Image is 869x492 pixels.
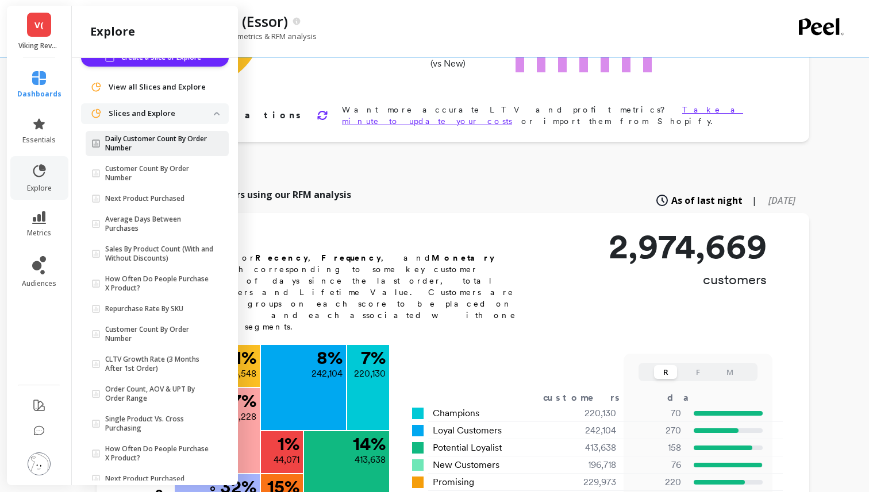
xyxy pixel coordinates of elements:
[361,348,386,367] p: 7 %
[433,424,502,437] span: Loyal Customers
[27,184,52,193] span: explore
[222,410,256,424] p: 202,228
[105,325,214,343] p: Customer Count By Order Number
[105,414,214,433] p: Single Product Vs. Cross Purchasing
[630,458,681,472] p: 76
[232,392,256,410] p: 7 %
[609,270,767,289] p: customers
[105,355,214,373] p: CLTV Growth Rate (3 Months After 1st Order)
[274,453,299,467] p: 44,071
[548,458,630,472] div: 196,718
[22,279,56,288] span: audiences
[768,194,795,207] span: [DATE]
[671,193,743,207] span: As of last night
[548,424,630,437] div: 242,104
[139,229,530,247] h2: RFM Segments
[609,229,767,264] p: 2,974,669
[214,112,220,115] img: down caret icon
[317,348,343,367] p: 8 %
[22,135,56,145] span: essentials
[667,391,714,405] div: days
[34,18,44,32] span: V(
[548,406,630,420] div: 220,130
[105,304,183,313] p: Repurchase Rate By SKU
[433,475,474,489] span: Promising
[630,475,681,489] p: 220
[109,108,214,119] p: Slices and Explore
[234,348,256,367] p: 1 %
[105,134,214,153] p: Daily Customer Count By Order Number
[630,441,681,455] p: 158
[353,435,386,453] p: 14 %
[255,253,308,262] b: Recency
[321,253,381,262] b: Frequency
[355,453,386,467] p: 413,638
[278,435,299,453] p: 1 %
[354,367,386,381] p: 220,130
[752,193,757,207] span: |
[686,365,709,379] button: F
[105,164,214,183] p: Customer Count By Order Number
[342,104,772,127] p: Want more accurate LTV and profit metrics? or import them from Shopify.
[630,424,681,437] p: 270
[18,41,60,51] p: Viking Revolution (Essor)
[27,228,51,238] span: metrics
[105,444,214,463] p: How Often Do People Purchase X Product?
[228,367,256,381] p: 26,548
[28,452,51,475] img: profile picture
[90,108,102,119] img: navigation item icon
[139,252,530,332] p: RFM stands for , , and , each corresponding to some key customer trait: number of days since the ...
[105,385,214,403] p: Order Count, AOV & UPT By Order Range
[433,406,479,420] span: Champions
[548,441,630,455] div: 413,638
[543,391,636,405] div: customers
[17,90,61,99] span: dashboards
[105,215,214,233] p: Average Days Between Purchases
[90,82,102,93] img: navigation item icon
[105,245,214,263] p: Sales By Product Count (With and Without Discounts)
[630,406,681,420] p: 70
[433,441,502,455] span: Potential Loyalist
[105,274,214,293] p: How Often Do People Purchase X Product?
[109,82,206,93] span: View all Slices and Explore
[548,475,630,489] div: 229,973
[654,365,677,379] button: R
[90,24,135,40] h2: explore
[312,367,343,381] p: 242,104
[718,365,741,379] button: M
[105,194,184,203] p: Next Product Purchased
[433,458,499,472] span: New Customers
[105,474,184,483] p: Next Product Purchased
